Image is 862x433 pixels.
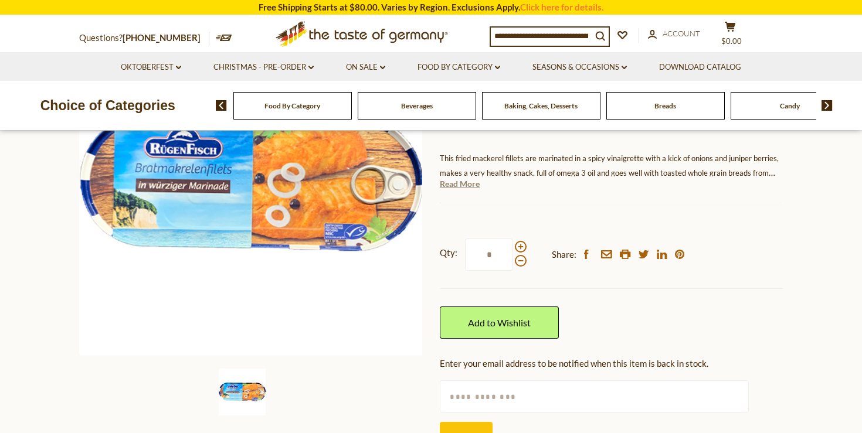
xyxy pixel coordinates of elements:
button: $0.00 [712,21,748,50]
p: Questions? [79,30,209,46]
span: Share: [552,247,576,262]
a: Read More [440,178,480,190]
input: Qty: [465,238,513,271]
a: Add to Wishlist [440,306,559,339]
a: On Sale [346,61,385,74]
a: Christmas - PRE-ORDER [213,61,314,74]
strong: Qty: [440,246,457,260]
a: [PHONE_NUMBER] [123,32,201,43]
span: $0.00 [721,36,742,46]
a: Account [648,28,700,40]
a: Food By Category [264,101,320,110]
a: Oktoberfest [121,61,181,74]
a: Download Catalog [659,61,741,74]
a: Baking, Cakes, Desserts [504,101,578,110]
a: Click here for details. [520,2,603,12]
span: This fried mackerel fillets are marinated in a spicy vinaigrette with a kick of onions and junipe... [440,154,779,192]
a: Candy [780,101,800,110]
img: Fried mackerel fillets in vinaigrette [219,369,266,415]
a: Breads [654,101,676,110]
img: previous arrow [216,100,227,111]
img: next arrow [822,100,833,111]
a: Seasons & Occasions [532,61,627,74]
img: Fried mackerel fillets in vinaigrette [79,12,422,355]
a: Beverages [401,101,433,110]
span: Account [663,29,700,38]
a: Food By Category [418,61,500,74]
div: Enter your email address to be notified when this item is back in stock. [440,356,783,371]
